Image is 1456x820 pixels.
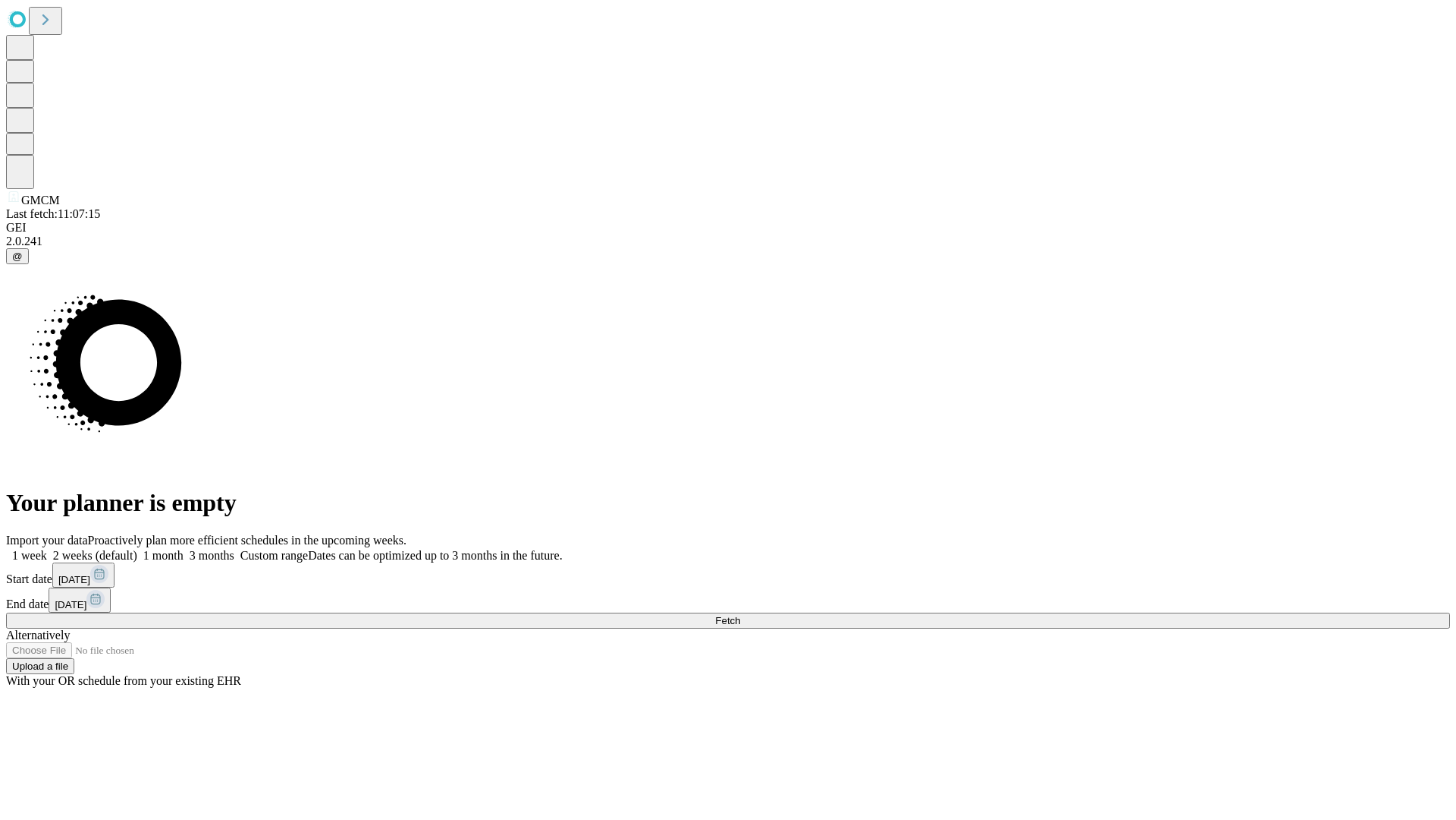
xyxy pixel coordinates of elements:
[58,574,90,585] span: [DATE]
[143,549,184,562] span: 1 month
[88,534,406,547] span: Proactively plan more efficient schedules in the upcoming weeks.
[6,563,1450,588] div: Start date
[715,615,740,626] span: Fetch
[6,674,241,687] span: With your OR schedule from your existing EHR
[308,549,562,562] span: Dates can be optimized up to 3 months in the future.
[55,599,86,610] span: [DATE]
[6,235,1450,248] div: 2.0.241
[6,613,1450,629] button: Fetch
[6,221,1450,235] div: GEI
[240,549,308,562] span: Custom range
[6,489,1450,517] h1: Your planner is empty
[6,207,100,220] span: Last fetch: 11:07:15
[49,588,111,613] button: [DATE]
[52,563,115,588] button: [DATE]
[12,251,23,262] span: @
[53,549,137,562] span: 2 weeks (default)
[6,588,1450,613] div: End date
[12,549,47,562] span: 1 week
[6,248,29,264] button: @
[6,534,88,547] span: Import your data
[21,194,60,207] span: GMCM
[6,658,74,674] button: Upload a file
[6,629,70,642] span: Alternatively
[190,549,234,562] span: 3 months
